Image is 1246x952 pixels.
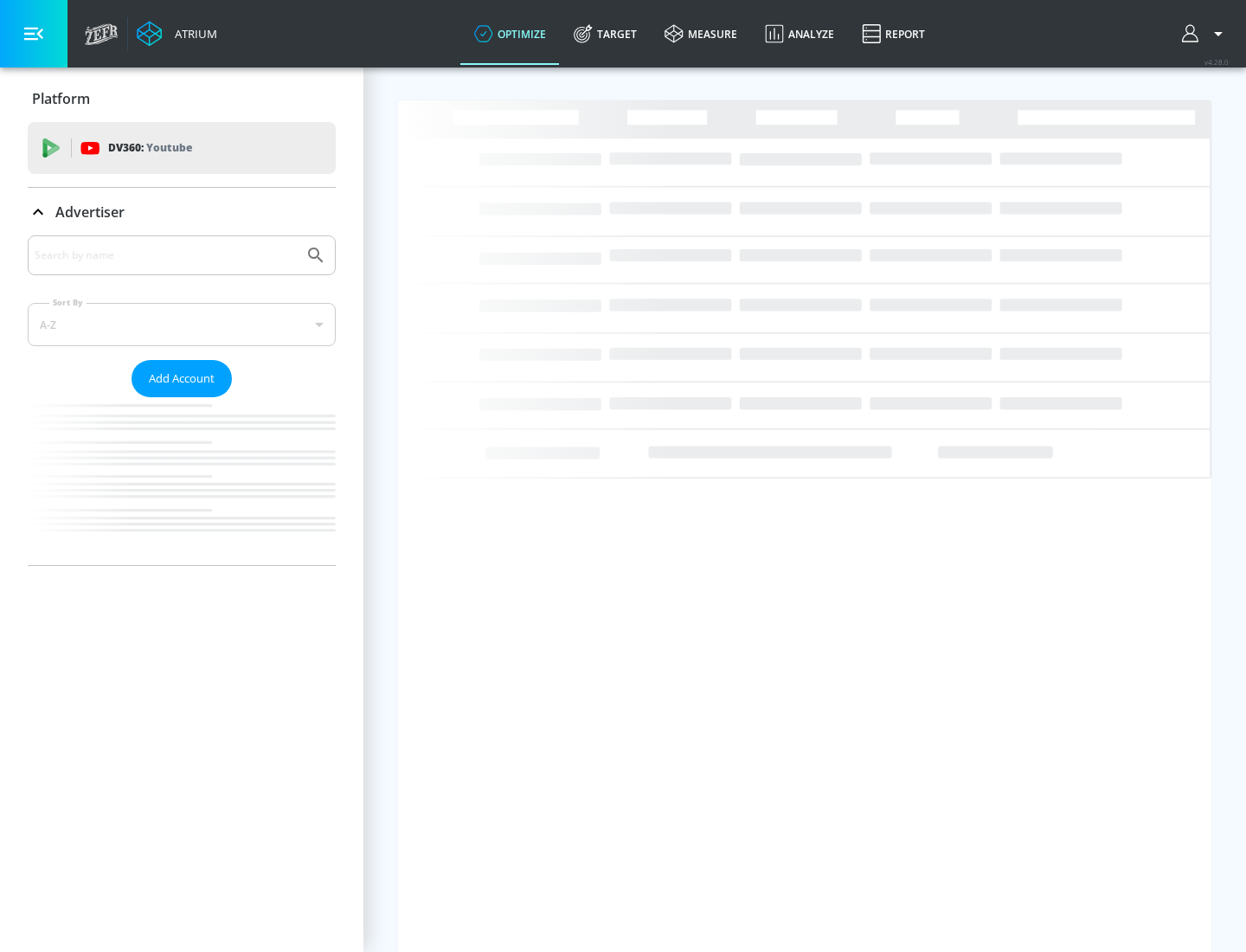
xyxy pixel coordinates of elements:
[751,3,848,65] a: Analyze
[28,122,336,174] div: DV360: Youtube
[168,26,217,42] div: Atrium
[137,21,217,47] a: Atrium
[560,3,651,65] a: Target
[28,74,336,123] div: Platform
[28,235,336,565] div: Advertiser
[149,369,215,389] span: Add Account
[1204,57,1229,67] span: v 4.28.0
[32,89,90,108] p: Platform
[651,3,751,65] a: measure
[28,188,336,236] div: Advertiser
[108,138,192,158] p: DV360:
[132,360,232,397] button: Add Account
[35,244,297,267] input: Search by name
[460,3,560,65] a: optimize
[49,297,87,308] label: Sort By
[146,138,192,157] p: Youtube
[848,3,939,65] a: Report
[28,397,336,565] nav: list of Advertiser
[55,203,125,222] p: Advertiser
[28,303,336,346] div: A-Z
